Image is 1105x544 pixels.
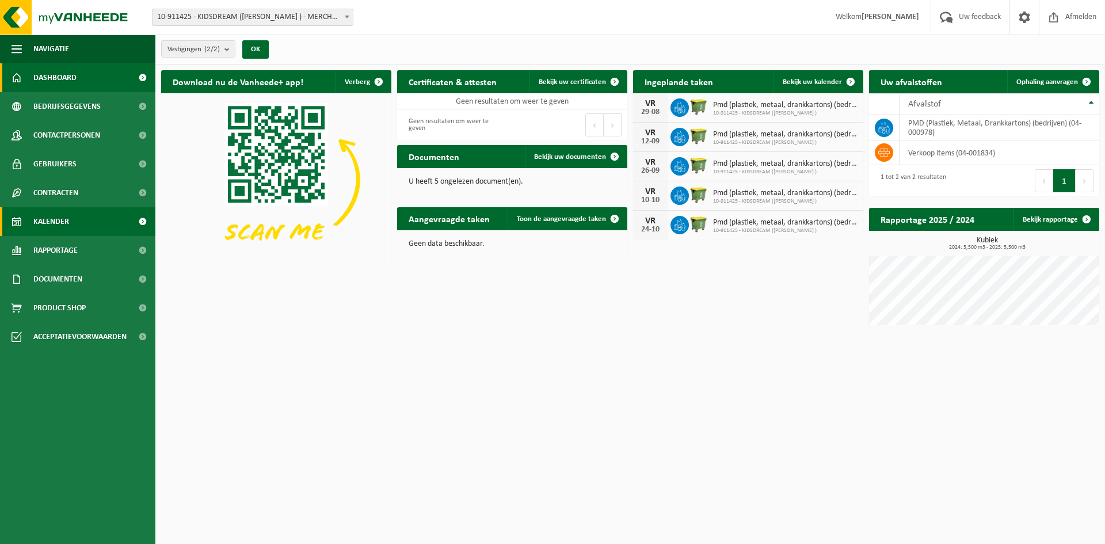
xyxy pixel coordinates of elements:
div: 29-08 [639,108,662,116]
span: 10-911425 - KIDSDREAM ([PERSON_NAME] ) [713,198,858,205]
span: Pmd (plastiek, metaal, drankkartons) (bedrijven) [713,101,858,110]
h2: Certificaten & attesten [397,70,508,93]
span: Kalender [33,207,69,236]
span: Ophaling aanvragen [1016,78,1078,86]
h2: Download nu de Vanheede+ app! [161,70,315,93]
span: Toon de aangevraagde taken [517,215,606,223]
img: WB-1100-HPE-GN-51 [689,126,708,146]
button: OK [242,40,269,59]
button: Next [1076,169,1093,192]
img: WB-1100-HPE-GN-51 [689,185,708,204]
span: 2024: 5,500 m3 - 2025: 5,500 m3 [875,245,1099,250]
span: 10-911425 - KIDSDREAM ([PERSON_NAME] ) [713,227,858,234]
button: Vestigingen(2/2) [161,40,235,58]
span: 10-911425 - KIDSDREAM (VAN RIET, NATHALIE ) - MERCHTEM [152,9,353,26]
div: Geen resultaten om weer te geven [403,112,506,138]
button: Verberg [336,70,390,93]
div: 24-10 [639,226,662,234]
count: (2/2) [204,45,220,53]
span: 10-911425 - KIDSDREAM (VAN RIET, NATHALIE ) - MERCHTEM [153,9,353,25]
span: Afvalstof [908,100,941,109]
img: Download de VHEPlus App [161,93,391,266]
span: 10-911425 - KIDSDREAM ([PERSON_NAME] ) [713,139,858,146]
button: Previous [585,113,604,136]
p: U heeft 5 ongelezen document(en). [409,178,616,186]
h2: Rapportage 2025 / 2024 [869,208,986,230]
span: Contracten [33,178,78,207]
span: Pmd (plastiek, metaal, drankkartons) (bedrijven) [713,218,858,227]
span: Bekijk uw documenten [534,153,606,161]
div: 10-10 [639,196,662,204]
span: Bekijk uw certificaten [539,78,606,86]
div: 26-09 [639,167,662,175]
button: Previous [1035,169,1053,192]
a: Bekijk rapportage [1013,208,1098,231]
span: Bedrijfsgegevens [33,92,101,121]
p: Geen data beschikbaar. [409,240,616,248]
h2: Uw afvalstoffen [869,70,954,93]
span: Pmd (plastiek, metaal, drankkartons) (bedrijven) [713,130,858,139]
a: Bekijk uw kalender [773,70,862,93]
a: Ophaling aanvragen [1007,70,1098,93]
img: WB-1100-HPE-GN-51 [689,155,708,175]
span: Contactpersonen [33,121,100,150]
span: Verberg [345,78,370,86]
td: PMD (Plastiek, Metaal, Drankkartons) (bedrijven) (04-000978) [900,115,1099,140]
span: Pmd (plastiek, metaal, drankkartons) (bedrijven) [713,159,858,169]
span: Bekijk uw kalender [783,78,842,86]
strong: [PERSON_NAME] [862,13,919,21]
button: 1 [1053,169,1076,192]
img: WB-1100-HPE-GN-51 [689,97,708,116]
div: 1 tot 2 van 2 resultaten [875,168,946,193]
img: WB-1100-HPE-GN-51 [689,214,708,234]
div: 12-09 [639,138,662,146]
td: Geen resultaten om weer te geven [397,93,627,109]
div: VR [639,216,662,226]
span: Product Shop [33,294,86,322]
h2: Aangevraagde taken [397,207,501,230]
span: Navigatie [33,35,69,63]
span: Gebruikers [33,150,77,178]
div: VR [639,187,662,196]
span: Vestigingen [167,41,220,58]
span: 10-911425 - KIDSDREAM ([PERSON_NAME] ) [713,169,858,176]
span: Dashboard [33,63,77,92]
a: Toon de aangevraagde taken [508,207,626,230]
h3: Kubiek [875,237,1099,250]
span: Documenten [33,265,82,294]
div: VR [639,128,662,138]
a: Bekijk uw certificaten [529,70,626,93]
div: VR [639,99,662,108]
a: Bekijk uw documenten [525,145,626,168]
span: Pmd (plastiek, metaal, drankkartons) (bedrijven) [713,189,858,198]
span: Rapportage [33,236,78,265]
span: Acceptatievoorwaarden [33,322,127,351]
td: verkoop items (04-001834) [900,140,1099,165]
h2: Documenten [397,145,471,168]
div: VR [639,158,662,167]
h2: Ingeplande taken [633,70,725,93]
button: Next [604,113,622,136]
span: 10-911425 - KIDSDREAM ([PERSON_NAME] ) [713,110,858,117]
